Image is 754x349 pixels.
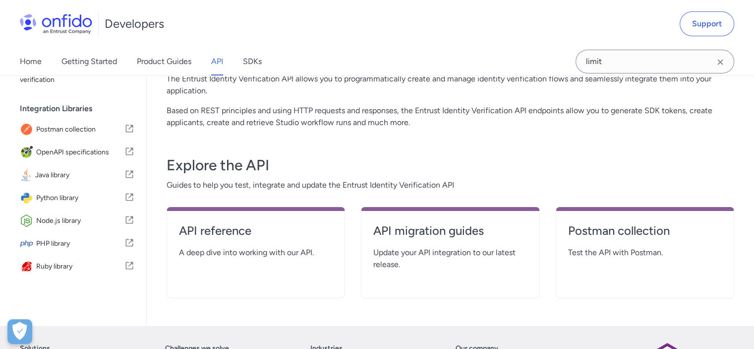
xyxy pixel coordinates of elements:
[35,168,124,182] span: Java library
[16,119,138,140] a: IconPostman collectionPostman collection
[211,48,223,75] a: API
[20,145,36,159] img: IconOpenAPI specifications
[568,247,722,259] span: Test the API with Postman.
[137,48,191,75] a: Product Guides
[576,50,734,73] input: Onfido search input field
[36,260,124,274] span: Ruby library
[167,179,734,191] span: Guides to help you test, integrate and update the Entrust Identity Verification API
[36,145,124,159] span: OpenAPI specifications
[61,48,117,75] a: Getting Started
[20,237,36,251] img: IconPHP library
[16,256,138,278] a: IconRuby libraryRuby library
[105,16,164,32] h1: Developers
[373,223,527,239] h4: API migration guides
[179,247,333,259] span: A deep dive into working with our API.
[20,14,92,34] img: Onfido Logo
[16,210,138,232] a: IconNode.js libraryNode.js library
[20,260,36,274] img: IconRuby library
[243,48,262,75] a: SDKs
[373,223,527,247] a: API migration guides
[36,191,124,205] span: Python library
[568,223,722,247] a: Postman collection
[36,237,124,251] span: PHP library
[16,187,138,209] a: IconPython libraryPython library
[7,319,32,344] button: Open Preferences
[20,191,36,205] img: IconPython library
[16,164,138,186] a: IconJava libraryJava library
[179,223,333,239] h4: API reference
[167,105,734,129] p: Based on REST principles and using HTTP requests and responses, the Entrust Identity Verification...
[179,223,333,247] a: API reference
[167,155,734,175] h3: Explore the API
[714,56,726,68] svg: Clear search field button
[16,141,138,163] a: IconOpenAPI specificationsOpenAPI specifications
[36,123,124,137] span: Postman collection
[20,48,42,75] a: Home
[568,223,722,239] h4: Postman collection
[373,247,527,271] span: Update your API integration to our latest release.
[20,214,36,228] img: IconNode.js library
[7,319,32,344] div: Cookie Preferences
[20,123,36,137] img: IconPostman collection
[36,214,124,228] span: Node.js library
[20,99,142,119] div: Integration Libraries
[20,168,35,182] img: IconJava library
[167,73,734,97] p: The Entrust Identity Verification API allows you to programmatically create and manage identity v...
[16,233,138,255] a: IconPHP libraryPHP library
[680,11,734,36] a: Support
